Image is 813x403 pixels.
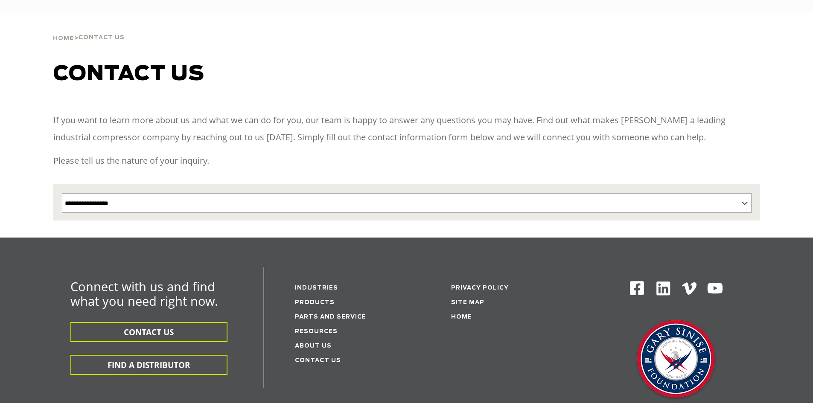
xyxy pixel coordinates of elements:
img: Youtube [707,280,723,297]
span: Contact Us [79,35,125,41]
a: Industries [295,285,338,291]
a: Site Map [451,300,484,305]
div: > [53,13,125,45]
img: Facebook [629,280,645,296]
span: Connect with us and find what you need right now. [70,278,218,309]
p: Please tell us the nature of your inquiry. [53,152,760,169]
button: CONTACT US [70,322,227,342]
a: Resources [295,329,338,334]
img: Gary Sinise Foundation [633,317,719,403]
a: Privacy Policy [451,285,509,291]
a: Home [53,34,74,42]
a: Home [451,314,472,320]
a: About Us [295,343,332,349]
span: Home [53,36,74,41]
a: Contact Us [295,358,341,363]
span: Contact us [53,64,204,84]
a: Products [295,300,335,305]
img: Vimeo [682,282,696,295]
button: FIND A DISTRIBUTOR [70,355,227,375]
p: If you want to learn more about us and what we can do for you, our team is happy to answer any qu... [53,112,760,146]
img: Linkedin [655,280,672,297]
a: Parts and service [295,314,366,320]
